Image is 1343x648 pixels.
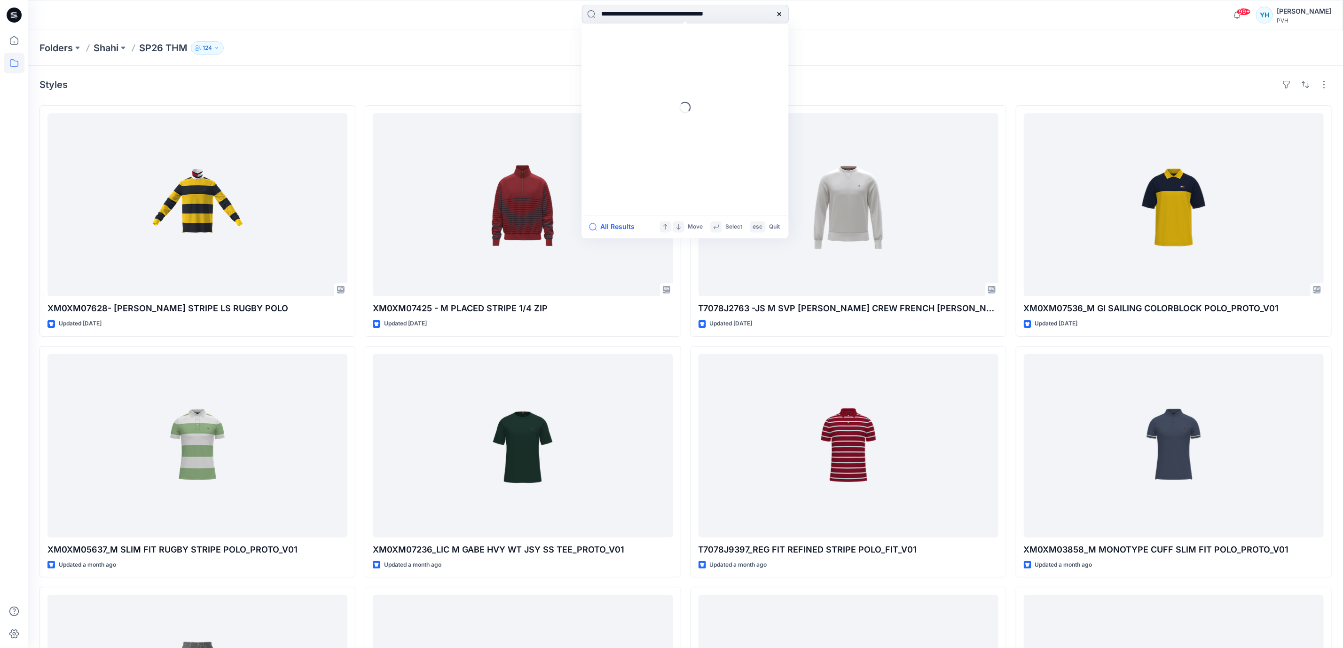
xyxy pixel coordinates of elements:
[1035,560,1092,570] p: Updated a month ago
[191,41,224,55] button: 124
[373,113,673,296] a: XM0XM07425 - M PLACED STRIPE 1/4 ZIP
[770,222,780,232] p: Quit
[1024,543,1324,556] p: XM0XM03858_M MONOTYPE CUFF SLIM FIT POLO_PROTO_V01
[699,302,998,315] p: T7078J2763 -JS M SVP [PERSON_NAME] CREW FRENCH [PERSON_NAME]
[373,354,673,537] a: XM0XM07236_LIC M GABE HVY WT JSY SS TEE_PROTO_V01
[688,222,703,232] p: Move
[384,560,441,570] p: Updated a month ago
[139,41,187,55] p: SP26 THM
[1237,8,1251,16] span: 99+
[59,319,102,329] p: Updated [DATE]
[39,41,73,55] a: Folders
[47,302,347,315] p: XM0XM07628- [PERSON_NAME] STRIPE LS RUGBY POLO
[710,319,753,329] p: Updated [DATE]
[1277,6,1331,17] div: [PERSON_NAME]
[1024,354,1324,537] a: XM0XM03858_M MONOTYPE CUFF SLIM FIT POLO_PROTO_V01
[59,560,116,570] p: Updated a month ago
[47,543,347,556] p: XM0XM05637_M SLIM FIT RUGBY STRIPE POLO_PROTO_V01
[47,113,347,296] a: XM0XM07628- M LEWIS STRIPE LS RUGBY POLO
[589,221,641,233] button: All Results
[47,354,347,537] a: XM0XM05637_M SLIM FIT RUGBY STRIPE POLO_PROTO_V01
[1256,7,1273,24] div: YH
[699,354,998,537] a: T7078J9397_REG FIT REFINED STRIPE POLO_FIT_V01
[39,79,68,90] h4: Styles
[699,543,998,556] p: T7078J9397_REG FIT REFINED STRIPE POLO_FIT_V01
[94,41,118,55] a: Shahi
[1024,302,1324,315] p: XM0XM07536_M GI SAILING COLORBLOCK POLO_PROTO_V01
[710,560,767,570] p: Updated a month ago
[373,302,673,315] p: XM0XM07425 - M PLACED STRIPE 1/4 ZIP
[1024,113,1324,296] a: XM0XM07536_M GI SAILING COLORBLOCK POLO_PROTO_V01
[726,222,743,232] p: Select
[373,543,673,556] p: XM0XM07236_LIC M GABE HVY WT JSY SS TEE_PROTO_V01
[1035,319,1078,329] p: Updated [DATE]
[203,43,212,53] p: 124
[753,222,763,232] p: esc
[384,319,427,329] p: Updated [DATE]
[699,113,998,296] a: T7078J2763 -JS M SVP MASON CREW FRENCH TERRY
[1277,17,1331,24] div: PVH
